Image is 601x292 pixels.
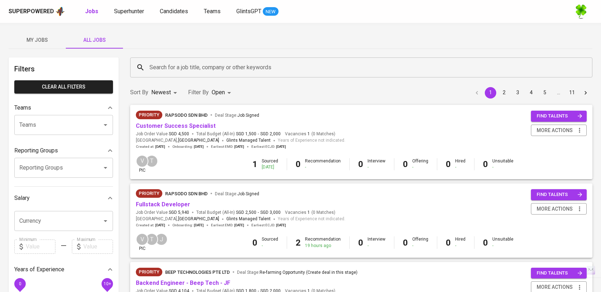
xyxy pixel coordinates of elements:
div: Sourced [262,236,278,248]
span: Job Order Value [136,131,189,137]
span: Priority [136,111,162,119]
b: 0 [358,159,363,169]
div: T [146,155,158,167]
span: Created at : [136,144,165,149]
div: - [262,243,278,249]
button: more actions [531,125,587,136]
div: - [492,164,513,170]
div: Recommendation [305,236,341,248]
button: Go to page 2 [498,87,510,99]
span: Rapsodo Sdn Bhd [165,191,208,196]
div: Years of Experience [14,262,113,277]
span: All Jobs [70,36,119,45]
div: - [455,164,465,170]
nav: pagination navigation [470,87,592,99]
div: pic [136,233,148,252]
span: - [258,131,259,137]
span: Vacancies ( 0 Matches ) [285,131,335,137]
span: SGD 4,500 [169,131,189,137]
a: Superpoweredapp logo [9,6,65,17]
a: Jobs [85,7,100,16]
button: page 1 [485,87,496,99]
span: [DATE] [276,223,286,228]
span: find talents [537,191,582,199]
div: Recommendation [305,158,341,170]
div: Newest [151,86,179,99]
b: 0 [296,159,301,169]
span: Total Budget (All-In) [196,210,281,216]
a: Superhunter [114,7,146,16]
p: Filter By [188,88,209,97]
span: Years of Experience not indicated. [278,216,345,223]
a: Fullstack Developer [136,201,190,208]
div: Teams [14,101,113,115]
button: more actions [531,203,587,215]
span: My Jobs [13,36,61,45]
div: - [455,243,465,249]
div: Offering [412,158,428,170]
div: V [136,155,148,167]
a: Customer Success Specialist [136,122,216,129]
span: 0 [19,281,21,286]
button: Open [100,216,110,226]
button: Go to page 11 [566,87,578,99]
div: - [412,243,428,249]
span: [DATE] [194,144,204,149]
div: Open [212,86,233,99]
span: Priority [136,190,162,197]
span: GlintsGPT [236,8,261,15]
button: Go to page 4 [526,87,537,99]
span: Candidates [160,8,188,15]
button: find talents [531,189,587,200]
a: Backend Engineer - Beep Tech - JF [136,280,230,286]
button: Go to page 5 [539,87,551,99]
span: more actions [537,126,573,135]
span: Earliest EMD : [211,223,244,228]
b: 0 [446,159,451,169]
div: Interview [368,236,385,248]
img: f9493b8c-82b8-4f41-8722-f5d69bb1b761.jpg [574,4,588,19]
span: Onboarding : [172,144,204,149]
span: Created at : [136,223,165,228]
span: Job Signed [237,191,259,196]
b: 1 [252,159,257,169]
div: Sourced [262,158,278,170]
p: Sort By [130,88,148,97]
div: - [492,243,513,249]
button: Open [100,163,110,173]
div: New Job received from Demand Team [136,111,162,119]
span: Open [212,89,225,96]
span: SGD 1,500 [236,131,256,137]
span: [DATE] [155,223,165,228]
button: Clear All filters [14,80,113,94]
span: Priority [136,268,162,276]
div: Salary [14,191,113,205]
div: [DATE] [262,164,278,170]
span: 10+ [103,281,111,286]
span: Deal Stage : [237,270,358,275]
h6: Filters [14,63,113,75]
span: Deal Stage : [215,191,259,196]
p: Salary [14,194,30,202]
span: more actions [537,205,573,213]
div: Reporting Groups [14,144,113,158]
span: SGD 3,000 [260,210,281,216]
span: 1 [306,210,310,216]
b: 2 [296,238,301,248]
span: [DATE] [276,144,286,149]
span: Glints Managed Talent [226,216,271,221]
span: NEW [263,8,279,15]
div: 19 hours ago [305,243,341,249]
div: - [305,164,341,170]
input: Value [26,240,55,254]
div: V [136,233,148,246]
span: [DATE] [234,223,244,228]
div: New Job received from Demand Team [136,189,162,198]
span: Clear All filters [20,82,107,91]
span: [DATE] [194,223,204,228]
span: - [258,210,259,216]
div: Superpowered [9,7,54,16]
span: Superhunter [114,8,144,15]
button: Open [100,120,110,130]
a: Teams [204,7,222,16]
